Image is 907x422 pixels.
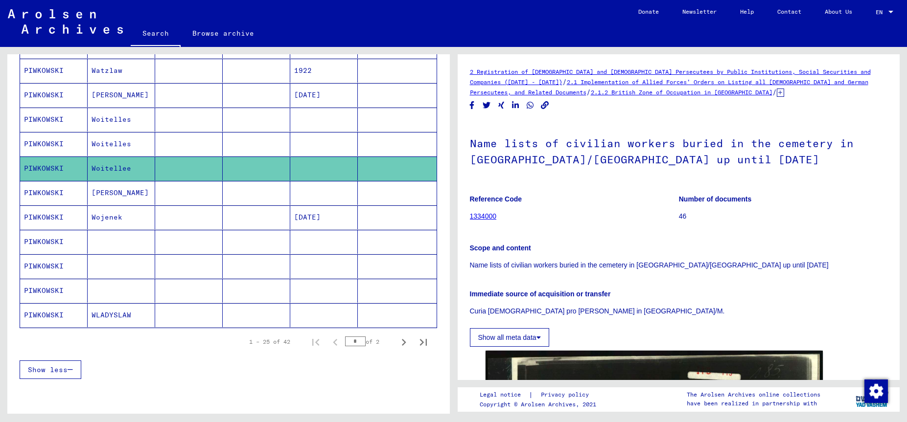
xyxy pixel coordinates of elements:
[20,279,88,303] mat-cell: PIWKOWSKI
[20,230,88,254] mat-cell: PIWKOWSKI
[525,99,535,111] button: Share on WhatsApp
[496,99,507,111] button: Share on Xing
[772,88,777,96] span: /
[8,9,123,34] img: Arolsen_neg.svg
[88,303,155,327] mat-cell: WLADYSLAW
[854,387,890,411] img: yv_logo.png
[467,99,477,111] button: Share on Facebook
[306,332,326,352] button: First page
[687,390,820,399] p: The Arolsen Archives online collections
[480,390,601,400] div: |
[290,59,358,83] mat-cell: 1922
[20,83,88,107] mat-cell: PIWKOWSKI
[88,59,155,83] mat-cell: Watzlaw
[586,88,591,96] span: /
[864,379,888,403] img: Change consent
[470,306,888,316] p: Curia [DEMOGRAPHIC_DATA] pro [PERSON_NAME] in [GEOGRAPHIC_DATA]/M.
[20,181,88,205] mat-cell: PIWKOWSKI
[131,22,181,47] a: Search
[249,337,290,346] div: 1 – 25 of 42
[679,195,752,203] b: Number of documents
[470,212,497,220] a: 1334000
[511,99,521,111] button: Share on LinkedIn
[20,254,88,278] mat-cell: PIWKOWSKI
[562,77,567,86] span: /
[414,332,433,352] button: Last page
[480,390,529,400] a: Legal notice
[88,205,155,229] mat-cell: Wojenek
[20,303,88,327] mat-cell: PIWKOWSKI
[20,59,88,83] mat-cell: PIWKOWSKI
[470,78,868,96] a: 2.1 Implementation of Allied Forces’ Orders on Listing all [DEMOGRAPHIC_DATA] and German Persecut...
[88,132,155,156] mat-cell: Woitelles
[470,328,549,347] button: Show all meta data
[290,205,358,229] mat-cell: [DATE]
[20,205,88,229] mat-cell: PIWKOWSKI
[20,360,81,379] button: Show less
[290,83,358,107] mat-cell: [DATE]
[591,89,772,96] a: 2.1.2 British Zone of Occupation in [GEOGRAPHIC_DATA]
[20,132,88,156] mat-cell: PIWKOWSKI
[20,108,88,132] mat-cell: PIWKOWSKI
[480,400,601,409] p: Copyright © Arolsen Archives, 2021
[345,337,394,346] div: of 2
[28,365,68,374] span: Show less
[540,99,550,111] button: Copy link
[470,195,522,203] b: Reference Code
[88,181,155,205] mat-cell: [PERSON_NAME]
[687,399,820,408] p: have been realized in partnership with
[88,108,155,132] mat-cell: Woitelles
[88,156,155,180] mat-cell: Woitellee
[88,83,155,107] mat-cell: [PERSON_NAME]
[482,99,492,111] button: Share on Twitter
[394,332,414,352] button: Next page
[533,390,601,400] a: Privacy policy
[470,121,888,180] h1: Name lists of civilian workers buried in the cemetery in [GEOGRAPHIC_DATA]/[GEOGRAPHIC_DATA] up u...
[470,68,871,86] a: 2 Registration of [DEMOGRAPHIC_DATA] and [DEMOGRAPHIC_DATA] Persecutees by Public Institutions, S...
[470,260,888,270] p: Name lists of civilian workers buried in the cemetery in [GEOGRAPHIC_DATA]/[GEOGRAPHIC_DATA] up u...
[326,332,345,352] button: Previous page
[20,156,88,180] mat-cell: PIWKOWSKI
[470,290,611,298] b: Immediate source of acquisition or transfer
[181,22,266,45] a: Browse archive
[679,211,887,222] p: 46
[876,9,886,16] span: EN
[470,244,531,252] b: Scope and content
